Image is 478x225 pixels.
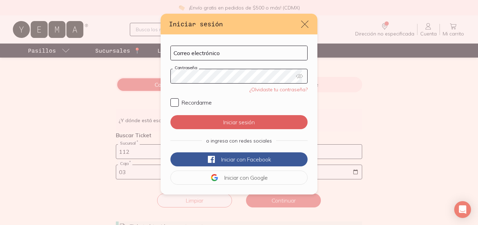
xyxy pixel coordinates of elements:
[182,99,212,106] span: Recordarme
[173,65,199,70] label: Contraseña
[170,171,308,185] button: Iniciar conGoogle
[170,115,308,129] button: Iniciar sesión
[206,138,272,144] span: o ingresa con redes sociales
[221,156,246,163] span: Iniciar con
[249,86,308,93] a: ¿Olvidaste tu contraseña?
[170,98,179,107] input: Recordarme
[170,152,308,166] button: Iniciar conFacebook
[224,174,249,181] span: Iniciar con
[169,19,301,28] h3: Iniciar sesión
[454,201,471,218] div: Open Intercom Messenger
[161,14,317,194] div: default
